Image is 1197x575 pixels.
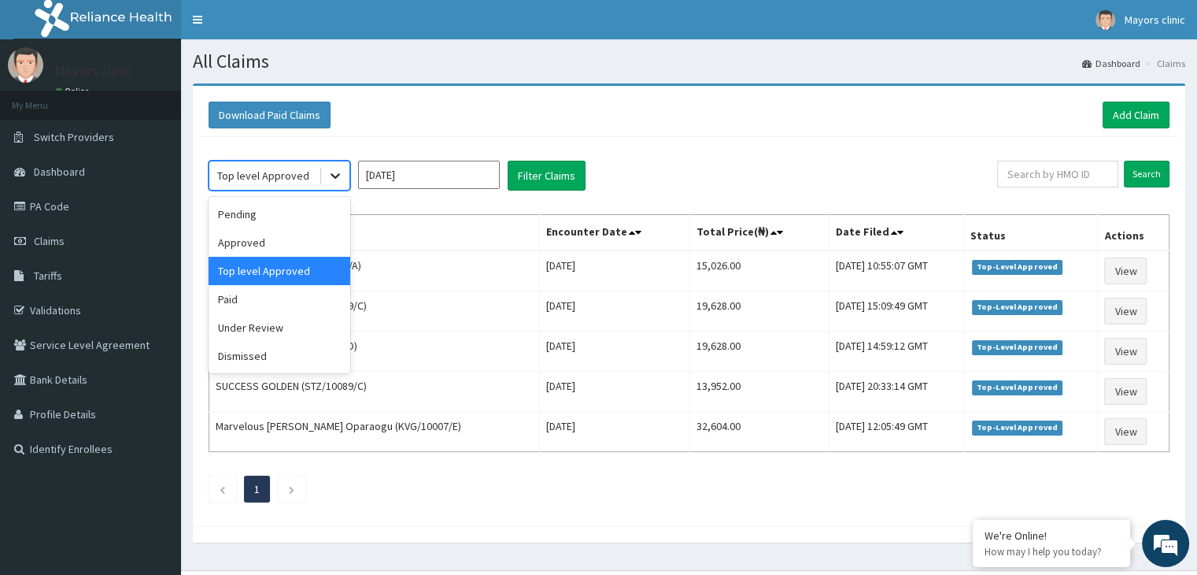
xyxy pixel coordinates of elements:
[258,8,296,46] div: Minimize live chat window
[972,340,1062,354] span: Top-Level Approved
[829,372,964,412] td: [DATE] 20:33:14 GMT
[689,250,829,291] td: 15,026.00
[1104,418,1147,445] a: View
[288,482,295,496] a: Next page
[1104,258,1147,284] a: View
[34,165,85,179] span: Dashboard
[209,285,350,313] div: Paid
[985,545,1118,558] p: How may I help you today?
[209,228,350,257] div: Approved
[8,47,43,83] img: User Image
[209,372,540,412] td: SUCCESS GOLDEN (STZ/10089/C)
[209,342,350,370] div: Dismissed
[689,372,829,412] td: 13,952.00
[1095,10,1115,30] img: User Image
[82,88,264,109] div: Chat with us now
[254,482,260,496] a: Page 1 is your current page
[91,182,217,341] span: We're online!
[539,215,689,251] th: Encounter Date
[217,168,309,184] div: Top level Approved
[964,215,1098,251] th: Status
[1103,102,1169,128] a: Add Claim
[209,313,350,342] div: Under Review
[539,332,689,372] td: [DATE]
[829,250,964,291] td: [DATE] 10:55:07 GMT
[829,215,964,251] th: Date Filed
[209,291,540,332] td: SUCCESS GOLDEN (STZ/10089/C)
[829,412,964,452] td: [DATE] 12:05:49 GMT
[209,102,331,128] button: Download Paid Claims
[972,380,1062,395] span: Top-Level Approved
[1104,338,1147,365] a: View
[508,161,586,191] button: Filter Claims
[8,397,300,452] textarea: Type your message and hit 'Enter'
[209,332,540,372] td: CLEVER GOLDEN (STZ/10089/D)
[209,200,350,228] div: Pending
[55,64,133,78] p: Mayors clinic
[689,291,829,332] td: 19,628.00
[539,372,689,412] td: [DATE]
[1082,57,1140,70] a: Dashboard
[689,412,829,452] td: 32,604.00
[1124,161,1169,187] input: Search
[689,332,829,372] td: 19,628.00
[539,291,689,332] td: [DATE]
[972,421,1062,435] span: Top-Level Approved
[985,529,1118,543] div: We're Online!
[972,260,1062,274] span: Top-Level Approved
[689,215,829,251] th: Total Price(₦)
[209,250,540,291] td: [PERSON_NAME] (MNX/10054/A)
[34,234,65,248] span: Claims
[997,161,1118,187] input: Search by HMO ID
[1125,13,1185,27] span: Mayors clinic
[1098,215,1169,251] th: Actions
[209,257,350,285] div: Top level Approved
[539,412,689,452] td: [DATE]
[1104,298,1147,325] a: View
[219,482,226,496] a: Previous page
[209,412,540,452] td: Marvelous [PERSON_NAME] Oparaogu (KVG/10007/E)
[358,161,500,189] input: Select Month and Year
[34,130,114,144] span: Switch Providers
[55,86,93,97] a: Online
[972,300,1062,314] span: Top-Level Approved
[1104,378,1147,405] a: View
[1142,57,1185,70] li: Claims
[829,291,964,332] td: [DATE] 15:09:49 GMT
[34,269,62,283] span: Tariffs
[539,250,689,291] td: [DATE]
[829,332,964,372] td: [DATE] 14:59:12 GMT
[29,79,64,118] img: d_794563401_company_1708531726252_794563401
[193,51,1185,72] h1: All Claims
[209,215,540,251] th: Name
